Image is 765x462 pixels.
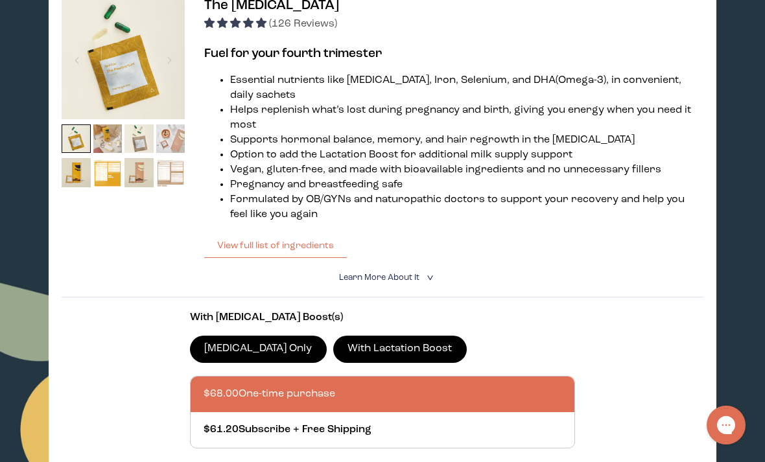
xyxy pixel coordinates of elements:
li: Supports hormonal balance, memory, and hair regrowth in the [MEDICAL_DATA] [230,133,703,148]
iframe: Gorgias live chat messenger [700,401,752,449]
span: 4.94 stars [204,19,269,29]
summary: Learn More About it < [339,271,426,284]
li: Essential nutrients like [MEDICAL_DATA], Iron, Selenium, and DHA (Omega-3), in convenient, daily ... [230,73,703,103]
p: With [MEDICAL_DATA] Boost(s) [190,310,575,325]
span: (126 Reviews) [269,19,337,29]
span: Learn More About it [339,273,419,282]
span: Pregnancy and breastfeeding safe [230,179,403,190]
img: thumbnail image [93,124,123,154]
img: thumbnail image [156,124,185,154]
label: With Lactation Boost [333,336,467,363]
li: Helps replenish what’s lost during pregnancy and birth, giving you energy when you need it most [230,103,703,133]
label: [MEDICAL_DATA] Only [190,336,327,363]
img: thumbnail image [124,124,154,154]
li: Vegan, gluten-free, and made with bioavailable ingredients and no unnecessary fillers [230,163,703,178]
button: View full list of ingredients [204,233,347,259]
li: Formulated by OB/GYNs and naturopathic doctors to support your recovery and help you feel like yo... [230,192,703,222]
img: thumbnail image [62,158,91,187]
img: thumbnail image [124,158,154,187]
img: thumbnail image [62,124,91,154]
img: thumbnail image [156,158,185,187]
h3: Fuel for your fourth trimester [204,45,703,63]
i: < [423,274,435,281]
li: Option to add the Lactation Boost for additional milk supply support [230,148,703,163]
img: thumbnail image [93,158,123,187]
